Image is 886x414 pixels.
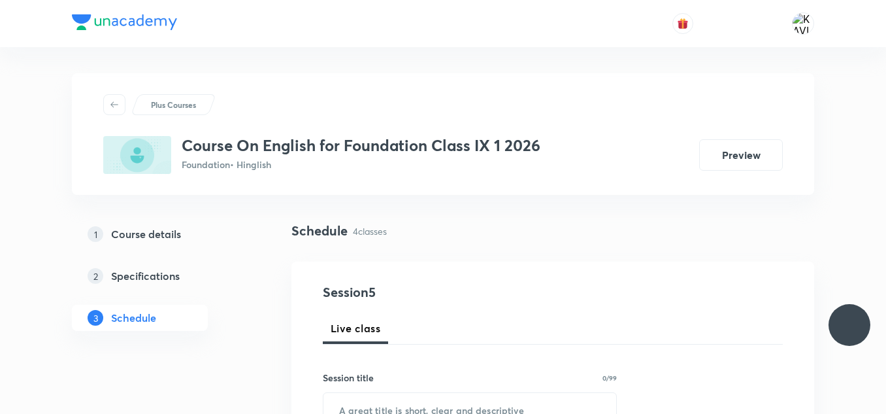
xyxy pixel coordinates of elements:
h6: Session title [323,371,374,385]
img: avatar [677,18,689,29]
p: Plus Courses [151,99,196,111]
img: 404D6B75-5843-4B95-A222-6EF32D03DB42_plus.png [103,136,171,174]
a: 1Course details [72,221,250,247]
img: ttu [842,317,857,333]
h5: Schedule [111,310,156,326]
h5: Course details [111,226,181,242]
p: 0/99 [602,375,617,381]
p: 4 classes [353,224,387,238]
p: 3 [88,310,103,326]
h4: Schedule [291,221,348,241]
h4: Session 5 [323,283,561,302]
p: Foundation • Hinglish [182,158,540,171]
h3: Course On English for Foundation Class IX 1 2026 [182,136,540,155]
h5: Specifications [111,268,180,284]
button: Preview [699,139,783,171]
a: Company Logo [72,14,177,33]
button: avatar [672,13,693,34]
p: 2 [88,268,103,284]
img: KAVITA YADAV [792,12,814,35]
img: Company Logo [72,14,177,30]
p: 1 [88,226,103,242]
span: Live class [331,320,380,336]
a: 2Specifications [72,263,250,289]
